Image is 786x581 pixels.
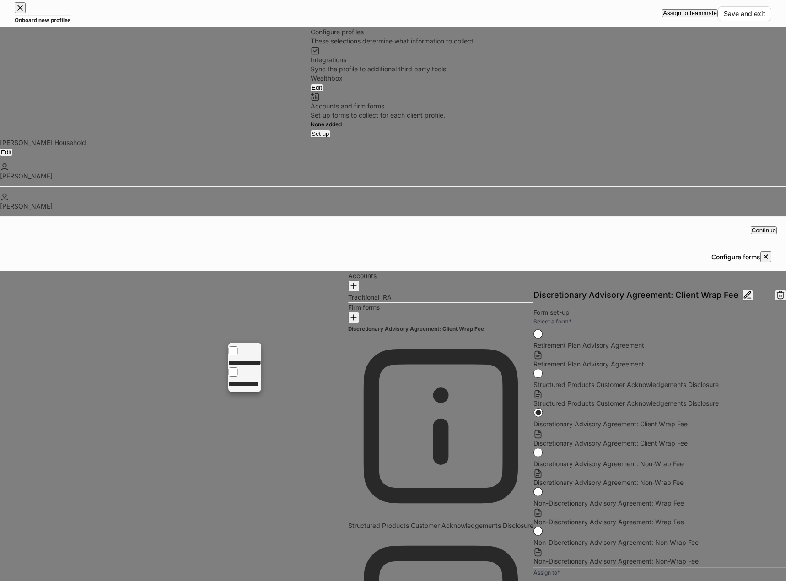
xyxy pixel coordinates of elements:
[711,253,760,262] h5: Configure forms
[348,521,533,530] p: Structured Products Customer Acknowledgements Disclosure
[348,324,533,334] h5: Discretionary Advisory Agreement: Client Wrap Fee
[533,429,786,447] div: Discretionary Advisory Agreement: Client Wrap Fee
[724,11,765,17] div: Save and exit
[533,468,786,487] div: Discretionary Advisory Agreement: Non-Wrap Fee
[533,499,684,507] span: Non-Discretionary Advisory Agreement: Wrap Fee
[15,16,71,25] h5: Onboard new profiles
[312,131,329,137] div: Set up
[533,508,786,527] div: Non-Discretionary Advisory Agreement: Wrap Fee
[1,149,11,155] div: Edit
[533,308,570,317] div: Form set-up
[311,120,475,129] h6: None added
[312,85,322,91] div: Edit
[348,303,533,312] div: Firm forms
[533,341,644,349] span: Retirement Plan Advisory Agreement
[533,568,560,577] h6: Assign to
[752,227,776,233] div: Continue
[533,420,688,428] span: Discretionary Advisory Agreement: Client Wrap Fee
[533,317,571,326] h6: Select a form
[311,111,475,120] div: Set up forms to collect for each client profile.
[311,37,475,46] div: These selections determine what information to collect.
[311,74,475,83] div: Wealthbox
[311,27,475,37] div: Configure profiles
[533,350,786,369] div: Retirement Plan Advisory Agreement
[311,65,475,74] div: Sync the profile to additional third party tools.
[311,55,475,65] div: Integrations
[311,102,475,111] div: Accounts and firm forms
[348,293,533,302] p: Traditional IRA
[533,381,719,388] span: Structured Products Customer Acknowledgements Disclosure
[663,10,717,16] div: Assign to teammate
[533,460,684,468] span: Discretionary Advisory Agreement: Non-Wrap Fee
[533,290,738,301] div: Discretionary Advisory Agreement: Client Wrap Fee
[533,538,699,546] span: Non-Discretionary Advisory Agreement: Non-Wrap Fee
[348,271,533,280] div: Accounts
[533,389,786,408] div: Structured Products Customer Acknowledgements Disclosure
[533,547,786,566] div: Non-Discretionary Advisory Agreement: Non-Wrap Fee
